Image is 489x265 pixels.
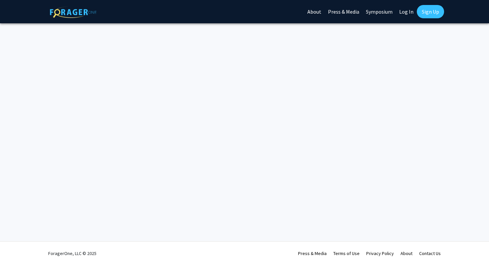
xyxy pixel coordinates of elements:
a: Sign Up [417,5,444,18]
a: Contact Us [419,250,441,256]
a: Press & Media [298,250,327,256]
img: ForagerOne Logo [50,6,96,18]
a: Privacy Policy [366,250,394,256]
div: ForagerOne, LLC © 2025 [48,242,96,265]
a: About [401,250,412,256]
a: Terms of Use [333,250,360,256]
